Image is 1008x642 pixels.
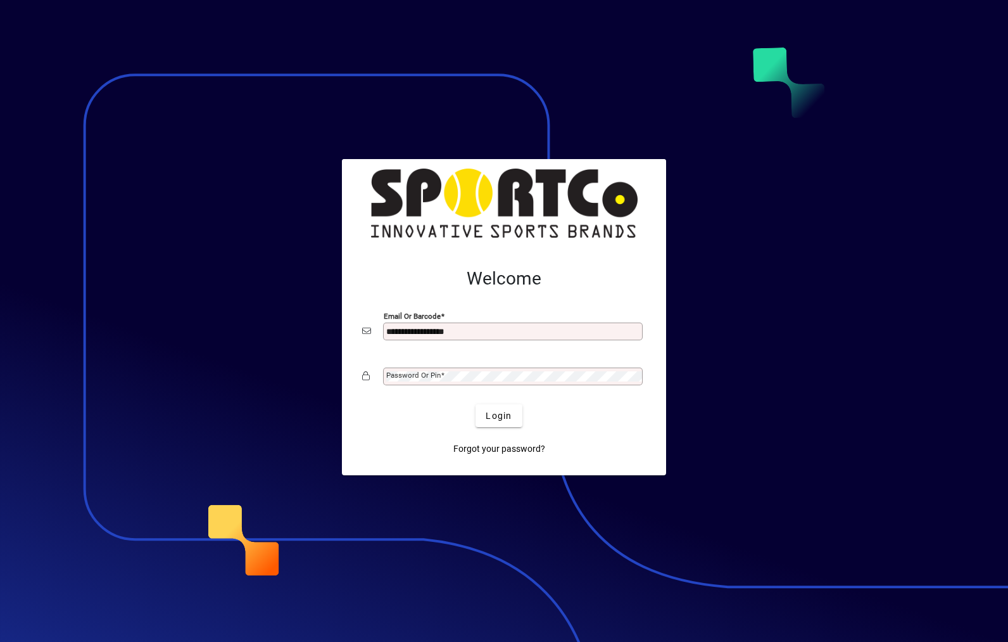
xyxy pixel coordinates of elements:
button: Login [476,404,522,427]
span: Forgot your password? [453,442,545,456]
mat-label: Password or Pin [386,371,441,380]
h2: Welcome [362,268,646,290]
span: Login [486,409,512,423]
a: Forgot your password? [448,437,550,460]
mat-label: Email or Barcode [384,312,441,321]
